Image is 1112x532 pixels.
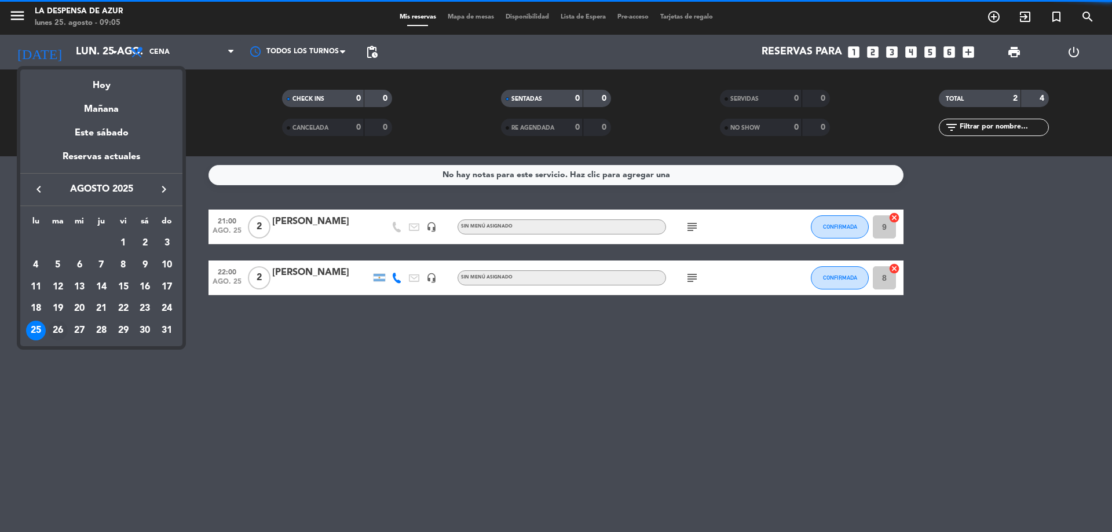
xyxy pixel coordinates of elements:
td: 1 de agosto de 2025 [112,232,134,254]
div: 16 [135,277,155,297]
div: 13 [69,277,89,297]
div: 19 [48,299,68,318]
td: 29 de agosto de 2025 [112,320,134,342]
div: 2 [135,233,155,253]
div: 15 [114,277,133,297]
div: 1 [114,233,133,253]
td: 17 de agosto de 2025 [156,276,178,298]
div: 22 [114,299,133,318]
td: 26 de agosto de 2025 [47,320,69,342]
div: 4 [26,255,46,275]
td: 27 de agosto de 2025 [68,320,90,342]
td: 2 de agosto de 2025 [134,232,156,254]
td: 18 de agosto de 2025 [25,298,47,320]
td: 10 de agosto de 2025 [156,254,178,276]
div: 6 [69,255,89,275]
th: miércoles [68,215,90,233]
td: 13 de agosto de 2025 [68,276,90,298]
td: 31 de agosto de 2025 [156,320,178,342]
td: 24 de agosto de 2025 [156,298,178,320]
div: 14 [92,277,111,297]
th: sábado [134,215,156,233]
div: 24 [157,299,177,318]
div: 26 [48,321,68,340]
div: 28 [92,321,111,340]
td: 30 de agosto de 2025 [134,320,156,342]
div: 30 [135,321,155,340]
div: 20 [69,299,89,318]
td: 16 de agosto de 2025 [134,276,156,298]
div: 27 [69,321,89,340]
div: 11 [26,277,46,297]
div: 8 [114,255,133,275]
div: 7 [92,255,111,275]
th: martes [47,215,69,233]
td: 7 de agosto de 2025 [90,254,112,276]
td: 12 de agosto de 2025 [47,276,69,298]
div: 9 [135,255,155,275]
td: 6 de agosto de 2025 [68,254,90,276]
th: domingo [156,215,178,233]
div: 12 [48,277,68,297]
i: keyboard_arrow_left [32,182,46,196]
button: keyboard_arrow_right [153,182,174,197]
div: 23 [135,299,155,318]
i: keyboard_arrow_right [157,182,171,196]
td: 21 de agosto de 2025 [90,298,112,320]
div: 25 [26,321,46,340]
div: 21 [92,299,111,318]
th: viernes [112,215,134,233]
td: 5 de agosto de 2025 [47,254,69,276]
th: jueves [90,215,112,233]
td: 25 de agosto de 2025 [25,320,47,342]
div: 10 [157,255,177,275]
td: 3 de agosto de 2025 [156,232,178,254]
td: AGO. [25,232,112,254]
div: Hoy [20,69,182,93]
td: 15 de agosto de 2025 [112,276,134,298]
div: Reservas actuales [20,149,182,173]
td: 8 de agosto de 2025 [112,254,134,276]
div: 18 [26,299,46,318]
div: 3 [157,233,177,253]
td: 28 de agosto de 2025 [90,320,112,342]
th: lunes [25,215,47,233]
td: 4 de agosto de 2025 [25,254,47,276]
div: 17 [157,277,177,297]
div: 5 [48,255,68,275]
span: agosto 2025 [49,182,153,197]
td: 22 de agosto de 2025 [112,298,134,320]
div: Mañana [20,93,182,117]
td: 11 de agosto de 2025 [25,276,47,298]
td: 14 de agosto de 2025 [90,276,112,298]
div: Este sábado [20,117,182,149]
div: 31 [157,321,177,340]
td: 23 de agosto de 2025 [134,298,156,320]
td: 19 de agosto de 2025 [47,298,69,320]
td: 9 de agosto de 2025 [134,254,156,276]
div: 29 [114,321,133,340]
button: keyboard_arrow_left [28,182,49,197]
td: 20 de agosto de 2025 [68,298,90,320]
